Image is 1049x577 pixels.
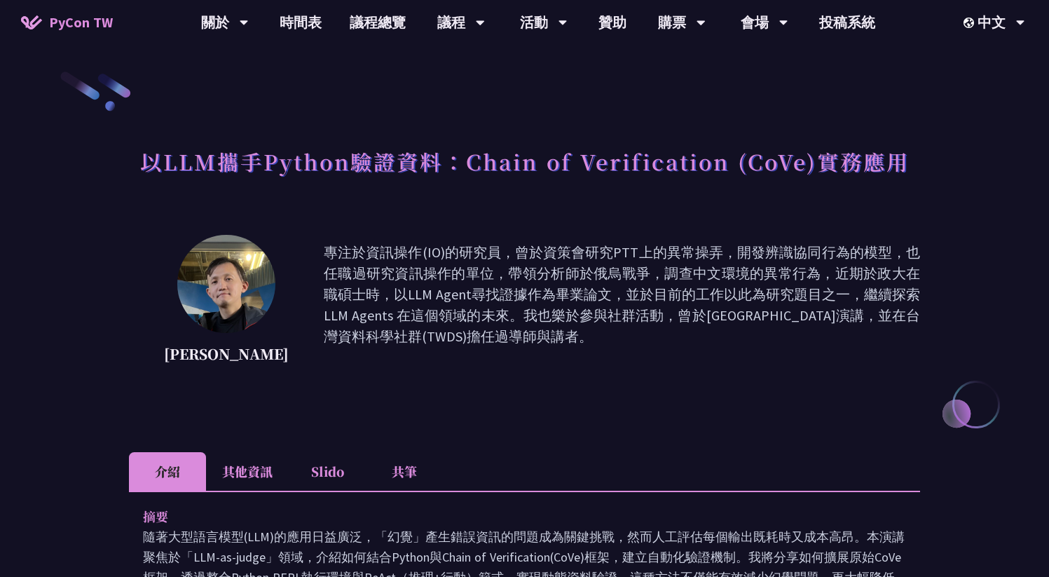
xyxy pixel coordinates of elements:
[7,5,127,40] a: PyCon TW
[49,12,113,33] span: PyCon TW
[206,452,289,491] li: 其他資訊
[177,235,275,333] img: Kevin Tseng
[324,242,920,368] p: 專注於資訊操作(IO)的研究員，曾於資策會研究PTT上的異常操弄，開發辨識協同行為的模型，也任職過研究資訊操作的單位，帶領分析師於俄烏戰爭，調查中文環境的異常行為，近期於政大在職碩士時，以LLM...
[140,140,910,182] h1: 以LLM攜手Python驗證資料：Chain of Verification (CoVe)實務應用
[164,344,289,365] p: [PERSON_NAME]
[289,452,366,491] li: Slido
[129,452,206,491] li: 介紹
[21,15,42,29] img: Home icon of PyCon TW 2025
[366,452,443,491] li: 共筆
[143,506,878,527] p: 摘要
[964,18,978,28] img: Locale Icon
